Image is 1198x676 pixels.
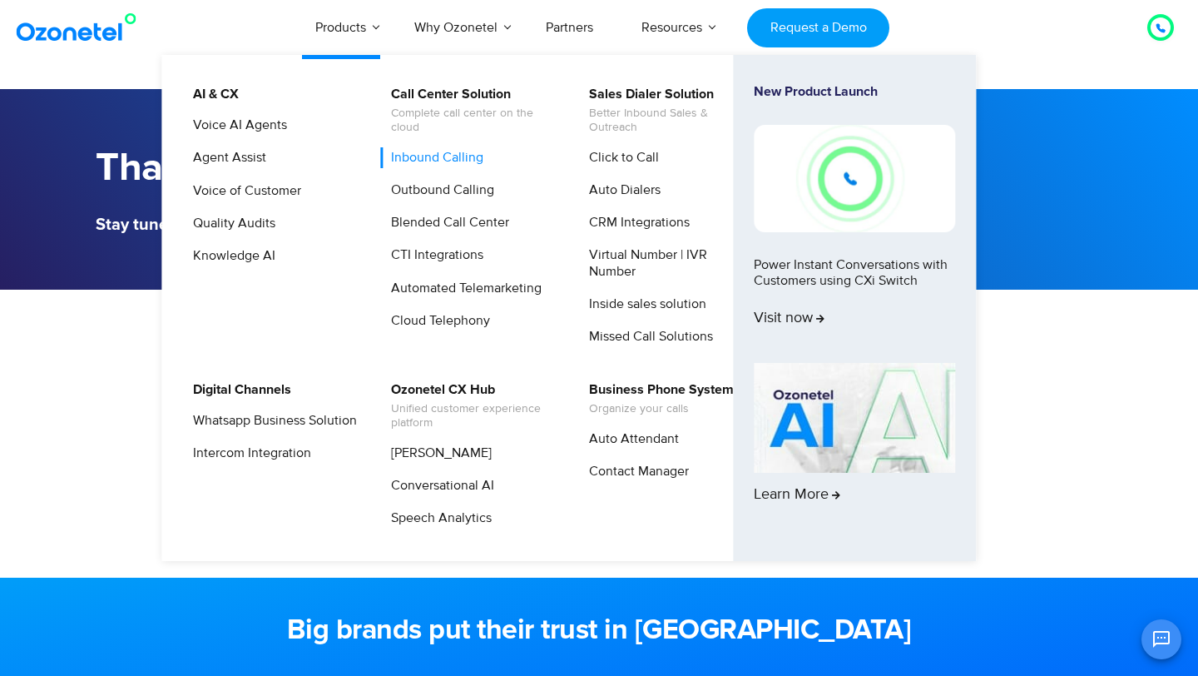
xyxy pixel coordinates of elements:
[380,311,493,331] a: Cloud Telephony
[182,115,290,136] a: Voice AI Agents
[380,212,512,233] a: Blended Call Center
[578,461,691,482] a: Contact Manager
[380,245,486,266] a: CTI Integrations
[182,181,304,201] a: Voice of Customer
[380,180,497,201] a: Outbound Calling
[96,146,591,191] h1: Thank you for Registering!
[380,380,557,433] a: Ozonetel CX HubUnified customer experience platform
[754,363,955,533] a: Learn More
[182,213,278,234] a: Quality Audits
[578,294,709,315] a: Inside sales solution
[380,475,497,496] a: Conversational AI
[578,212,692,233] a: CRM Integrations
[1141,619,1181,659] button: Open chat
[380,84,557,137] a: Call Center SolutionComplete call center on the cloud
[578,429,681,450] a: Auto Attendant
[182,380,294,400] a: Digital Channels
[96,614,1102,648] h2: Big brands put their trust in [GEOGRAPHIC_DATA]
[589,402,734,416] span: Organize your calls
[182,84,241,105] a: AI & CX
[578,84,755,137] a: Sales Dialer SolutionBetter Inbound Sales & Outreach
[578,180,663,201] a: Auto Dialers
[182,410,359,431] a: Whatsapp Business Solution
[578,380,736,419] a: Business Phone SystemOrganize your calls
[380,147,486,168] a: Inbound Calling
[754,486,840,505] span: Learn More
[589,107,753,135] span: Better Inbound Sales & Outreach
[754,84,955,356] a: New Product LaunchPower Instant Conversations with Customers using CXi SwitchVisit now
[96,216,591,233] h5: Stay tuned for an email with all the details coming your way soon.
[380,278,544,299] a: Automated Telemarketing
[747,8,889,47] a: Request a Demo
[754,125,955,231] img: New-Project-17.png
[380,443,494,464] a: [PERSON_NAME]
[182,246,278,266] a: Knowledge AI
[754,363,955,473] img: AI
[391,107,555,135] span: Complete call center on the cloud
[578,245,755,281] a: Virtual Number | IVR Number
[182,147,269,168] a: Agent Assist
[578,147,661,168] a: Click to Call
[182,443,314,464] a: Intercom Integration
[391,402,555,430] span: Unified customer experience platform
[380,508,494,529] a: Speech Analytics
[754,310,824,328] span: Visit now
[578,326,715,347] a: Missed Call Solutions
